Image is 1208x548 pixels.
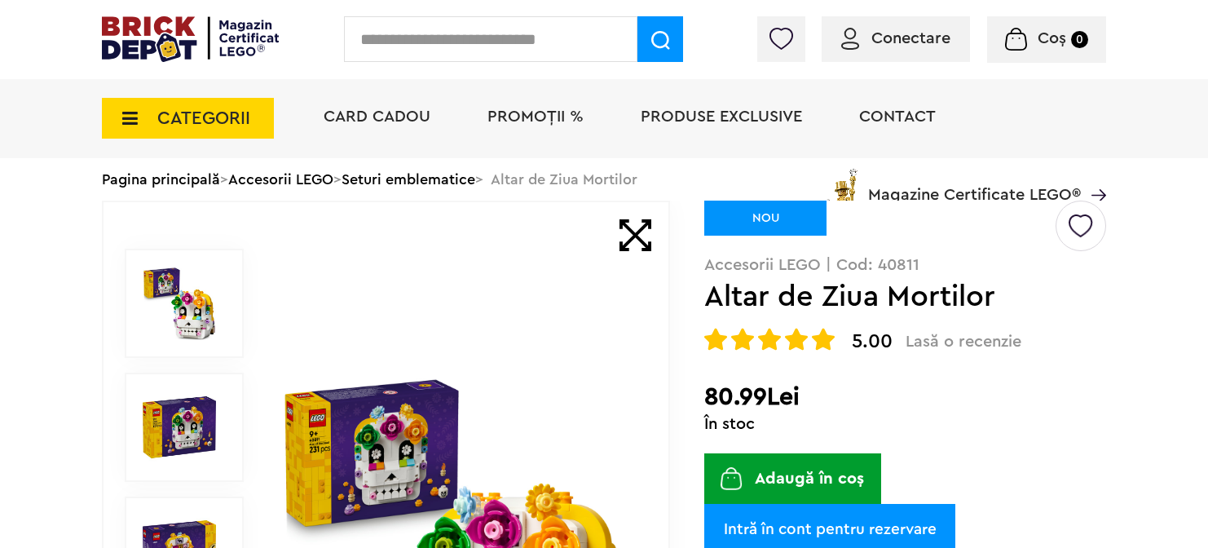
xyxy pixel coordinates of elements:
[641,108,802,125] a: Produse exclusive
[1081,166,1106,182] a: Magazine Certificate LEGO®
[324,108,430,125] a: Card Cadou
[704,201,827,236] div: NOU
[1071,31,1088,48] small: 0
[785,328,808,351] img: Evaluare cu stele
[731,328,754,351] img: Evaluare cu stele
[871,30,950,46] span: Conectare
[868,166,1081,203] span: Magazine Certificate LEGO®
[841,30,950,46] a: Conectare
[157,109,250,127] span: CATEGORII
[758,328,781,351] img: Evaluare cu stele
[906,332,1021,351] span: Lasă o recenzie
[812,328,835,351] img: Evaluare cu stele
[143,267,216,340] img: Altar de Ziua Mortilor
[859,108,936,125] a: Contact
[704,328,727,351] img: Evaluare cu stele
[704,282,1053,312] h1: Altar de Ziua Mortilor
[704,382,1106,412] h2: 80.99Lei
[704,257,1106,273] p: Accesorii LEGO | Cod: 40811
[1038,30,1066,46] span: Coș
[143,391,216,464] img: Altar de Ziua Mortilor
[487,108,584,125] a: PROMOȚII %
[704,416,1106,432] div: În stoc
[704,453,880,504] button: Adaugă în coș
[852,332,893,351] span: 5.00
